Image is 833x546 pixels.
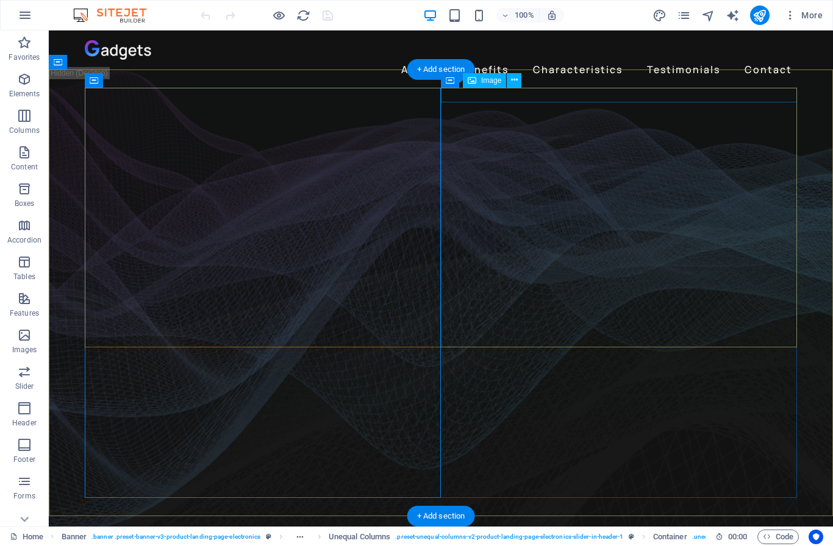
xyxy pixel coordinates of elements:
button: design [652,8,667,23]
i: This element is a customizable preset [629,533,634,540]
div: + Add section [407,506,475,526]
span: More [784,9,823,21]
p: Elements [9,89,40,99]
i: On resize automatically adjust zoom level to fit chosen device. [546,10,557,21]
button: 100% [496,8,540,23]
span: Image [481,77,501,84]
span: Code [763,530,793,544]
span: : [737,532,738,541]
h6: Session time [715,530,748,544]
div: + Add section [407,59,475,80]
p: Slider [15,381,34,391]
span: Click to select. Double-click to edit [329,530,390,544]
button: Usercentrics [809,530,823,544]
p: Tables [13,272,35,282]
p: Favorites [9,52,40,62]
span: . preset-unequal-columns-v2-product-landing-page-electronics-slider-in-header-1 [395,530,623,544]
button: More [779,5,828,25]
i: Pages (Ctrl+Alt+S) [677,9,691,23]
span: Click to select. Double-click to edit [62,530,87,544]
a: Click to cancel selection. Double-click to open Pages [10,530,43,544]
h6: 100% [515,8,534,23]
i: This element is a customizable preset [266,533,271,540]
img: Editor Logo [70,8,162,23]
p: Footer [13,455,35,464]
span: 00 00 [728,530,747,544]
button: Click here to leave preview mode and continue editing [271,8,286,23]
span: . banner .preset-banner-v3-product-landing-page-electronics [91,530,260,544]
button: publish [750,5,770,25]
i: Design (Ctrl+Alt+Y) [652,9,667,23]
i: Navigator [701,9,715,23]
p: Content [11,162,38,172]
button: reload [296,8,310,23]
p: Features [10,308,39,318]
i: Publish [753,9,767,23]
button: text_generator [726,8,740,23]
p: Boxes [15,199,35,208]
p: Forms [13,491,35,501]
span: Click to select. Double-click to edit [653,530,687,544]
p: Accordion [7,235,41,245]
button: Code [757,530,799,544]
button: navigator [701,8,716,23]
button: pages [677,8,692,23]
p: Images [12,345,37,355]
p: Header [12,418,37,428]
p: Columns [9,126,40,135]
